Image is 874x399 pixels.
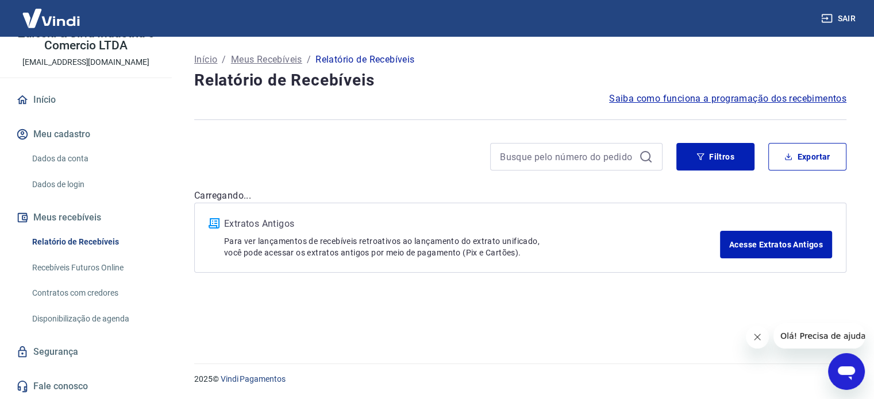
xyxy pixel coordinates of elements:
[28,230,158,254] a: Relatório de Recebíveis
[221,374,286,383] a: Vindi Pagamentos
[224,235,720,258] p: Para ver lançamentos de recebíveis retroativos ao lançamento do extrato unificado, você pode aces...
[746,326,769,348] iframe: Fechar mensagem
[194,373,846,385] p: 2025 ©
[209,218,220,228] img: ícone
[14,122,158,147] button: Meu cadastro
[28,281,158,305] a: Contratos com credores
[28,147,158,171] a: Dados da conta
[500,148,634,165] input: Busque pelo número do pedido
[720,231,832,258] a: Acesse Extratos Antigos
[28,256,158,280] a: Recebíveis Futuros Online
[315,53,414,67] p: Relatório de Recebíveis
[14,87,158,113] a: Início
[676,143,754,171] button: Filtros
[819,8,860,29] button: Sair
[224,217,720,231] p: Extratos Antigos
[22,56,149,68] p: [EMAIL_ADDRESS][DOMAIN_NAME]
[773,323,865,348] iframe: Mensagem da empresa
[14,374,158,399] a: Fale conosco
[828,353,865,390] iframe: Botão para abrir a janela de mensagens
[28,173,158,196] a: Dados de login
[7,8,97,17] span: Olá! Precisa de ajuda?
[14,1,88,36] img: Vindi
[194,69,846,92] h4: Relatório de Recebíveis
[9,28,163,52] p: Zaleski & Silva Industria e Comercio LTDA
[194,189,846,203] p: Carregando...
[231,53,302,67] a: Meus Recebíveis
[14,205,158,230] button: Meus recebíveis
[768,143,846,171] button: Exportar
[28,307,158,331] a: Disponibilização de agenda
[14,339,158,365] a: Segurança
[307,53,311,67] p: /
[609,92,846,106] a: Saiba como funciona a programação dos recebimentos
[222,53,226,67] p: /
[194,53,217,67] a: Início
